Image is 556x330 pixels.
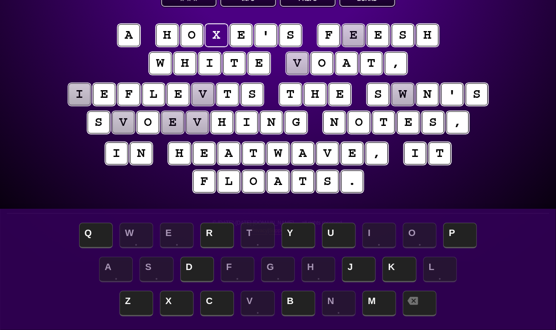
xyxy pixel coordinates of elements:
[360,52,382,74] puzzle-tile: t
[341,171,363,193] puzzle-tile: .
[99,257,133,282] span: A
[329,83,351,105] puzzle-tile: e
[322,223,356,248] span: U
[180,257,214,282] span: D
[429,142,451,165] puzzle-tile: t
[156,24,178,46] puzzle-tile: h
[311,52,333,74] puzzle-tile: o
[373,111,395,134] puzzle-tile: t
[316,171,339,193] puzzle-tile: s
[140,257,173,282] span: S
[200,291,234,316] span: C
[285,111,307,134] puzzle-tile: g
[118,24,140,46] puzzle-tile: a
[323,111,345,134] puzzle-tile: n
[248,52,270,74] puzzle-tile: e
[322,291,356,316] span: N
[236,111,258,134] puzzle-tile: i
[241,223,274,248] span: T
[422,111,444,134] puzzle-tile: s
[167,83,189,105] puzzle-tile: e
[218,142,240,165] puzzle-tile: a
[120,291,153,316] span: Z
[181,24,203,46] puzzle-tile: o
[130,142,152,165] puzzle-tile: n
[149,52,171,74] puzzle-tile: w
[362,223,396,248] span: I
[441,83,463,105] puzzle-tile: '
[318,24,340,46] puzzle-tile: f
[423,257,457,282] span: L
[241,83,263,105] puzzle-tile: s
[193,142,215,165] puzzle-tile: e
[282,291,315,316] span: B
[392,24,414,46] puzzle-tile: s
[120,223,153,248] span: W
[367,83,389,105] puzzle-tile: s
[382,257,416,282] span: K
[68,83,91,105] puzzle-tile: i
[260,111,282,134] puzzle-tile: n
[223,52,245,74] puzzle-tile: t
[160,223,194,248] span: E
[168,142,191,165] puzzle-tile: h
[466,83,488,105] puzzle-tile: s
[267,171,289,193] puzzle-tile: a
[205,24,228,46] puzzle-tile: x
[336,52,358,74] puzzle-tile: a
[279,24,302,46] puzzle-tile: s
[286,52,308,74] puzzle-tile: v
[199,52,221,74] puzzle-tile: i
[385,52,407,74] puzzle-tile: ,
[193,171,215,193] puzzle-tile: f
[242,142,265,165] puzzle-tile: t
[342,24,365,46] puzzle-tile: e
[342,257,376,282] span: J
[192,83,214,105] puzzle-tile: v
[137,111,159,134] puzzle-tile: o
[211,111,233,134] puzzle-tile: h
[241,291,274,316] span: V
[362,291,396,316] span: M
[93,83,115,105] puzzle-tile: e
[292,142,314,165] puzzle-tile: a
[218,171,240,193] puzzle-tile: l
[174,52,196,74] puzzle-tile: h
[292,171,314,193] puzzle-tile: t
[88,111,110,134] puzzle-tile: s
[397,111,419,134] puzzle-tile: e
[186,111,208,134] puzzle-tile: v
[341,142,363,165] puzzle-tile: e
[416,83,439,105] puzzle-tile: n
[279,83,302,105] puzzle-tile: t
[112,111,134,134] puzzle-tile: v
[282,223,315,248] span: Y
[304,83,326,105] puzzle-tile: h
[404,142,426,165] puzzle-tile: i
[443,223,477,248] span: P
[79,223,113,248] span: Q
[255,24,277,46] puzzle-tile: '
[230,24,252,46] puzzle-tile: e
[403,223,436,248] span: O
[366,142,388,165] puzzle-tile: ,
[200,223,234,248] span: R
[302,257,335,282] span: H
[118,83,140,105] puzzle-tile: f
[242,171,265,193] puzzle-tile: o
[221,257,254,282] span: F
[143,83,165,105] puzzle-tile: l
[105,142,128,165] puzzle-tile: i
[348,111,370,134] puzzle-tile: o
[162,111,184,134] puzzle-tile: e
[261,257,295,282] span: G
[367,24,389,46] puzzle-tile: e
[447,111,469,134] puzzle-tile: ,
[267,142,289,165] puzzle-tile: w
[416,24,439,46] puzzle-tile: h
[160,291,194,316] span: X
[316,142,339,165] puzzle-tile: v
[392,83,414,105] puzzle-tile: w
[217,83,239,105] puzzle-tile: t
